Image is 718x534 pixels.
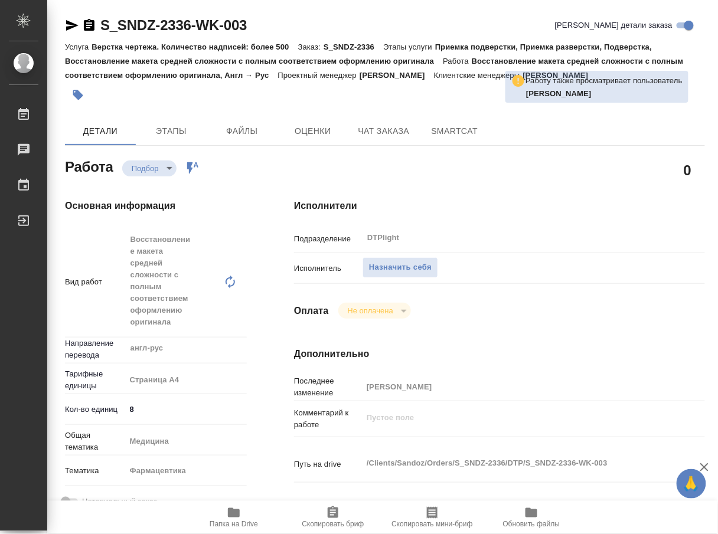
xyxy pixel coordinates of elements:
[443,57,472,65] p: Работа
[355,124,412,139] span: Чат заказа
[126,401,247,418] input: ✎ Введи что-нибудь
[360,71,434,80] p: [PERSON_NAME]
[434,71,523,80] p: Клиентские менеджеры
[503,520,560,528] span: Обновить файлы
[555,19,673,31] span: [PERSON_NAME] детали заказа
[65,404,126,415] p: Кол-во единиц
[65,276,126,288] p: Вид работ
[210,520,258,528] span: Папка на Drive
[369,261,432,274] span: Назначить себя
[72,124,129,139] span: Детали
[184,501,283,534] button: Папка на Drive
[383,501,482,534] button: Скопировать мини-бриф
[681,471,701,496] span: 🙏
[283,501,383,534] button: Скопировать бриф
[65,465,126,477] p: Тематика
[294,458,363,470] p: Путь на drive
[65,430,126,453] p: Общая тематика
[294,199,705,213] h4: Исполнители
[65,42,92,51] p: Услуга
[294,407,363,431] p: Комментарий к работе
[383,42,435,51] p: Этапы услуги
[363,257,438,278] button: Назначить себя
[285,124,341,139] span: Оценки
[126,370,247,390] div: Страница А4
[143,124,200,139] span: Этапы
[294,375,363,399] p: Последнее изменение
[126,431,247,451] div: Медицина
[65,199,247,213] h4: Основная информация
[92,42,298,51] p: Верстка чертежа. Количество надписей: более 500
[278,71,360,80] p: Проектный менеджер
[391,520,472,528] span: Скопировать мини-бриф
[128,163,162,173] button: Подбор
[338,303,411,319] div: Подбор
[100,17,247,33] a: S_SNDZ-2336-WK-003
[302,520,364,528] span: Скопировать бриф
[82,18,96,32] button: Скопировать ссылку
[298,42,324,51] p: Заказ:
[294,304,329,318] h4: Оплата
[214,124,270,139] span: Файлы
[122,160,177,176] div: Подбор
[126,461,247,481] div: Фармацевтика
[294,263,363,274] p: Исполнитель
[324,42,383,51] p: S_SNDZ-2336
[65,155,113,176] h2: Работа
[677,469,706,499] button: 🙏
[526,75,683,87] p: Работу также просматривает пользователь
[65,82,91,108] button: Добавить тэг
[363,453,671,473] textarea: /Clients/Sandoz/Orders/S_SNDZ-2336/DTP/S_SNDZ-2336-WK-003
[294,233,363,245] p: Подразделение
[526,89,592,98] b: [PERSON_NAME]
[684,160,691,180] h2: 0
[344,306,397,316] button: Не оплачена
[426,124,483,139] span: SmartCat
[65,18,79,32] button: Скопировать ссылку для ЯМессенджера
[82,496,157,507] span: Нотариальный заказ
[294,347,705,361] h4: Дополнительно
[65,338,126,361] p: Направление перевода
[363,378,671,395] input: Пустое поле
[65,368,126,392] p: Тарифные единицы
[482,501,581,534] button: Обновить файлы
[526,88,683,100] p: Ямковенко Вера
